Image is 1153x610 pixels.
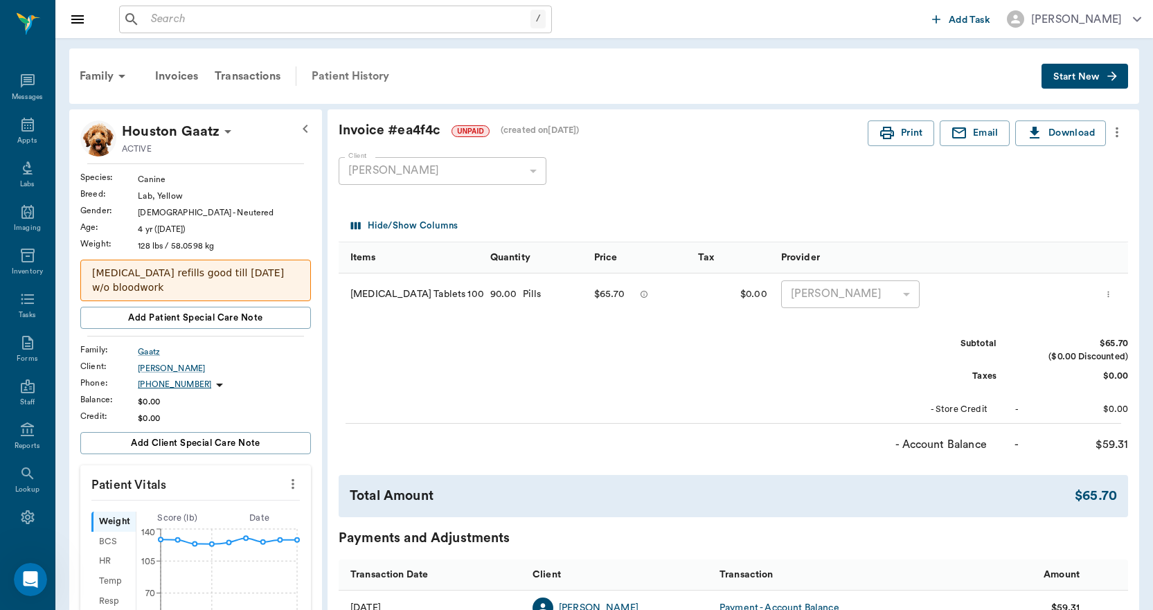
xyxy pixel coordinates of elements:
a: Gaatz [138,346,311,358]
div: $65.70 [1024,337,1128,350]
div: Forms [17,354,37,364]
button: Add client Special Care Note [80,432,311,454]
div: Transaction Date [339,559,526,590]
div: Provider [774,242,949,273]
iframe: Intercom live chat [14,563,47,596]
button: go back [9,6,35,32]
div: Thank you! [22,228,216,242]
button: Close drawer [64,6,91,33]
div: / [530,10,546,28]
div: Transaction [713,559,900,590]
div: Transaction Date [350,555,428,594]
button: Emoji picker [21,454,33,465]
tspan: 70 [145,589,155,598]
div: [PERSON_NAME] [781,280,920,308]
div: Tasks [19,310,36,321]
div: [PERSON_NAME] [339,157,546,185]
div: Payments and Adjustments [339,528,1128,548]
div: $65.70 [1075,486,1117,506]
tspan: 140 [141,528,154,537]
div: ($0.00 Discounted) [1024,350,1128,364]
div: - Account Balance [883,436,987,453]
span: Add patient Special Care Note [128,310,262,325]
div: [PERSON_NAME] [1031,11,1122,28]
div: Hi [PERSON_NAME]! Thank you so much for your patience while I looked into this, it's greatly appr... [22,288,216,438]
div: - [1015,403,1019,416]
div: Items [339,242,483,273]
button: Add patient Special Care Note [80,307,311,329]
span: Add client Special Care Note [131,436,260,451]
button: Upload attachment [66,454,77,465]
img: Profile Image [80,120,116,156]
div: $0.00 [138,412,311,424]
img: Profile image for Lizbeth [39,8,62,30]
input: Search [145,10,530,29]
div: $0.00 [1024,403,1128,416]
label: Client [348,151,367,161]
div: Reports [15,441,40,451]
div: Amount [1044,555,1080,594]
div: Weight : [80,237,138,250]
div: 128 lbs / 58.0598 kg [138,240,311,252]
div: Labs [20,179,35,190]
button: Home [217,6,243,32]
div: Client [526,559,713,590]
div: 4 yr ([DATE]) [138,223,311,235]
div: Quantity [483,242,587,273]
div: - [1015,436,1019,453]
p: [PHONE_NUMBER] [138,379,211,391]
div: Amount [900,559,1087,590]
a: Transactions [206,60,289,93]
div: BCS [91,532,136,552]
button: more [1100,282,1116,306]
b: urgent bug [44,90,105,101]
li: If you believe you’re experiencing an , please reply with the word to notify our support team and... [33,76,216,192]
a: Patient History [303,60,397,93]
div: Temp [91,571,136,591]
div: Appts [17,136,37,146]
button: more [282,472,304,496]
textarea: Message… [12,424,265,448]
b: URGENT [56,102,100,114]
button: Download [1015,120,1106,146]
div: Family [71,60,138,93]
button: Send a message… [238,448,260,470]
div: Phone : [80,377,138,389]
div: $0.00 [138,395,311,408]
div: $65.70 [594,284,625,305]
p: Patient Vitals [80,465,311,500]
div: Items [350,238,375,277]
p: ACTIVE [122,143,152,155]
div: [DEMOGRAPHIC_DATA] - Neutered [138,206,311,219]
div: Lab, Yellow [138,190,311,202]
div: Price [594,238,618,277]
h1: [PERSON_NAME] [67,7,157,17]
div: Staff [20,397,35,408]
div: Age : [80,221,138,233]
div: Family : [80,343,138,356]
div: Price [587,242,691,273]
div: Client [533,555,561,594]
div: Canine [138,173,311,186]
div: - Store Credit [884,403,987,416]
button: Start New [1042,64,1128,89]
button: [PERSON_NAME] [996,6,1152,32]
div: 90.00 [490,287,517,301]
div: [PERSON_NAME] [138,362,311,375]
div: (created on [DATE] ) [501,124,580,137]
div: Transaction [719,555,774,594]
button: message [636,284,652,305]
li: For issues, we’ll respond during our regular business hours. [33,196,216,222]
div: HR [91,552,136,572]
button: Gif picker [44,454,55,465]
button: Print [868,120,934,146]
a: Invoices [147,60,206,93]
p: Houston Gaatz [122,120,220,143]
div: Subtotal [893,337,996,350]
div: Gender : [80,204,138,217]
div: Provider [781,238,820,277]
div: Client : [80,360,138,373]
span: UNPAID [452,126,489,136]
